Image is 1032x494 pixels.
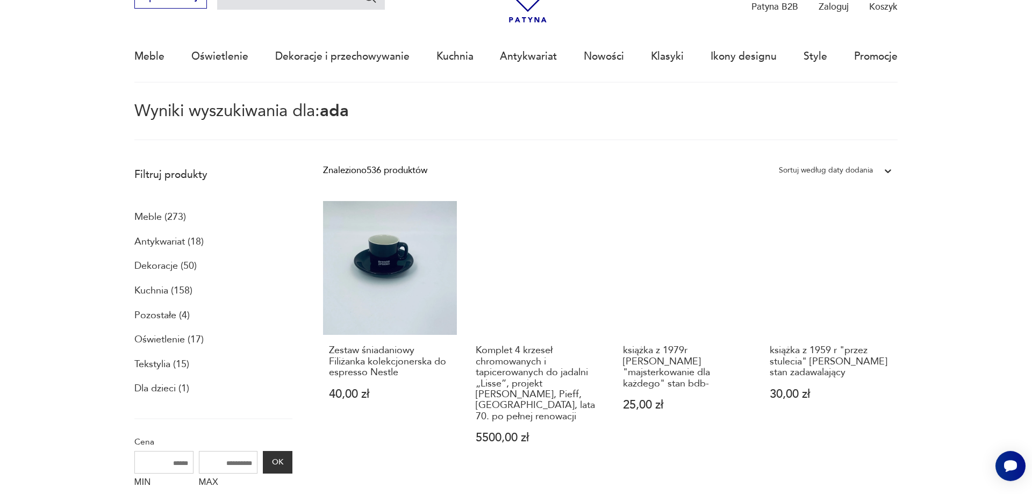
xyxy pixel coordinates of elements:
[275,32,410,81] a: Dekoracje i przechowywanie
[199,474,258,494] label: MAX
[134,168,292,182] p: Filtruj produkty
[617,201,751,469] a: książka z 1979r Adama Słodowego "majsterkowanie dla każdego" stan bdb-książka z 1979r [PERSON_NAM...
[134,233,204,251] a: Antykwariat (18)
[779,163,873,177] div: Sortuj według daty dodania
[751,1,798,13] p: Patyna B2B
[134,257,197,275] a: Dekoracje (50)
[320,99,349,122] span: ada
[476,345,598,422] h3: Komplet 4 krzeseł chromowanych i tapicerowanych do jadalni „Lisse”, projekt [PERSON_NAME], Pieff,...
[500,32,557,81] a: Antykwariat
[329,345,451,378] h3: Zestaw śniadaniowy Filiżanka kolekcjonerska do espresso Nestle
[134,208,186,226] a: Meble (273)
[584,32,624,81] a: Nowości
[134,103,898,140] p: Wyniki wyszukiwania dla:
[764,201,898,469] a: książka z 1959 r "przez stulecia" tom II stan zadawalającyksiążka z 1959 r "przez stulecia" [PERS...
[134,306,190,325] a: Pozostałe (4)
[191,32,248,81] a: Oświetlenie
[995,451,1026,481] iframe: Smartsupp widget button
[770,389,892,400] p: 30,00 zł
[819,1,849,13] p: Zaloguj
[134,32,164,81] a: Meble
[623,345,746,389] h3: książka z 1979r [PERSON_NAME] "majsterkowanie dla każdego" stan bdb-
[134,435,292,449] p: Cena
[134,282,192,300] a: Kuchnia (158)
[854,32,898,81] a: Promocje
[323,201,457,469] a: Zestaw śniadaniowy Filiżanka kolekcjonerska do espresso NestleZestaw śniadaniowy Filiżanka kolekc...
[770,345,892,378] h3: książka z 1959 r "przez stulecia" [PERSON_NAME] stan zadawalający
[869,1,898,13] p: Koszyk
[134,380,189,398] a: Dla dzieci (1)
[476,432,598,443] p: 5500,00 zł
[711,32,777,81] a: Ikony designu
[651,32,684,81] a: Klasyki
[134,355,189,374] a: Tekstylia (15)
[329,389,451,400] p: 40,00 zł
[134,474,193,494] label: MIN
[623,399,746,411] p: 25,00 zł
[804,32,827,81] a: Style
[436,32,474,81] a: Kuchnia
[134,331,204,349] a: Oświetlenie (17)
[470,201,604,469] a: Komplet 4 krzeseł chromowanych i tapicerowanych do jadalni „Lisse”, projekt Teda Batesa, Pieff, W...
[263,451,292,474] button: OK
[323,163,427,177] div: Znaleziono 536 produktów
